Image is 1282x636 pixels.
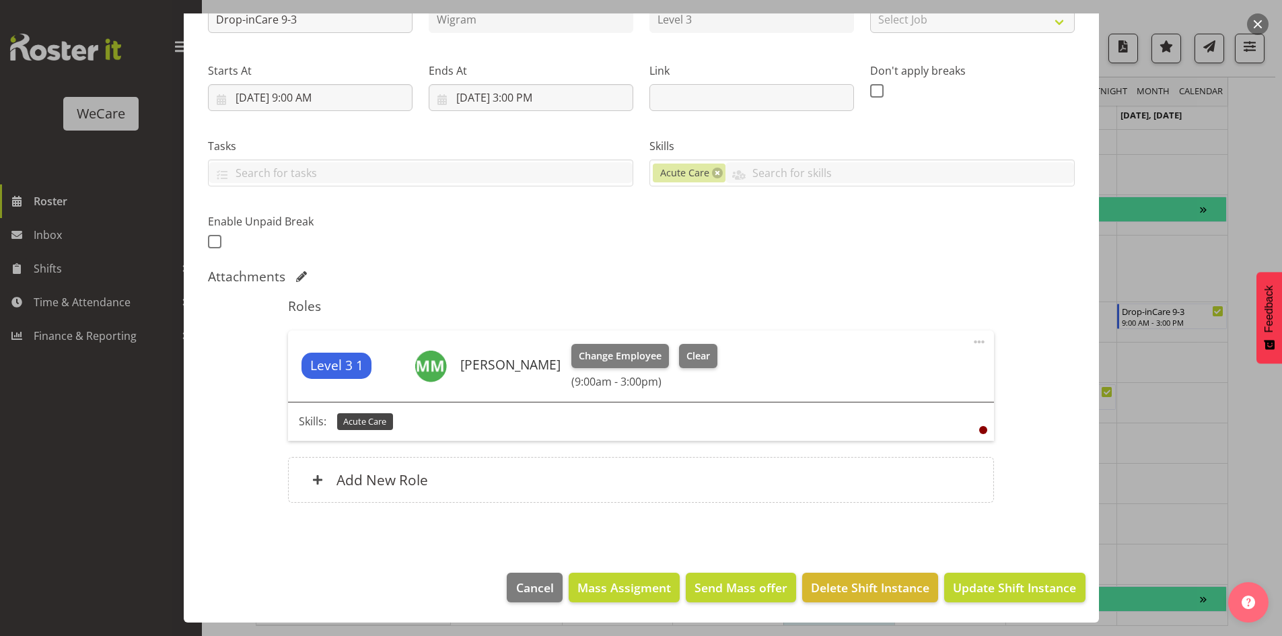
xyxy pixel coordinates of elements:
[569,573,680,602] button: Mass Assigment
[686,349,710,363] span: Clear
[577,579,671,596] span: Mass Assigment
[1263,285,1275,332] span: Feedback
[802,573,938,602] button: Delete Shift Instance
[725,162,1073,183] input: Search for skills
[209,162,633,183] input: Search for tasks
[208,63,413,79] label: Starts At
[299,413,326,429] p: Skills:
[288,298,994,314] h5: Roles
[953,579,1076,596] span: Update Shift Instance
[343,415,386,428] span: Acute Care
[208,84,413,111] input: Click to select...
[336,471,428,489] h6: Add New Role
[811,579,929,596] span: Delete Shift Instance
[1242,596,1255,609] img: help-xxl-2.png
[571,375,717,388] h6: (9:00am - 3:00pm)
[649,138,1075,154] label: Skills
[571,344,669,368] button: Change Employee
[310,356,363,376] span: Level 3 1
[870,63,1075,79] label: Don't apply breaks
[686,573,796,602] button: Send Mass offer
[649,63,854,79] label: Link
[579,349,662,363] span: Change Employee
[208,213,413,229] label: Enable Unpaid Break
[208,6,413,33] input: Shift Instance Name
[695,579,787,596] span: Send Mass offer
[208,269,285,285] h5: Attachments
[429,84,633,111] input: Click to select...
[516,579,554,596] span: Cancel
[507,573,562,602] button: Cancel
[1256,272,1282,363] button: Feedback - Show survey
[415,350,447,382] img: matthew-mckenzie11472.jpg
[979,426,987,434] div: User is clocked out
[429,63,633,79] label: Ends At
[460,357,561,372] h6: [PERSON_NAME]
[660,166,709,180] span: Acute Care
[208,138,633,154] label: Tasks
[679,344,717,368] button: Clear
[944,573,1085,602] button: Update Shift Instance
